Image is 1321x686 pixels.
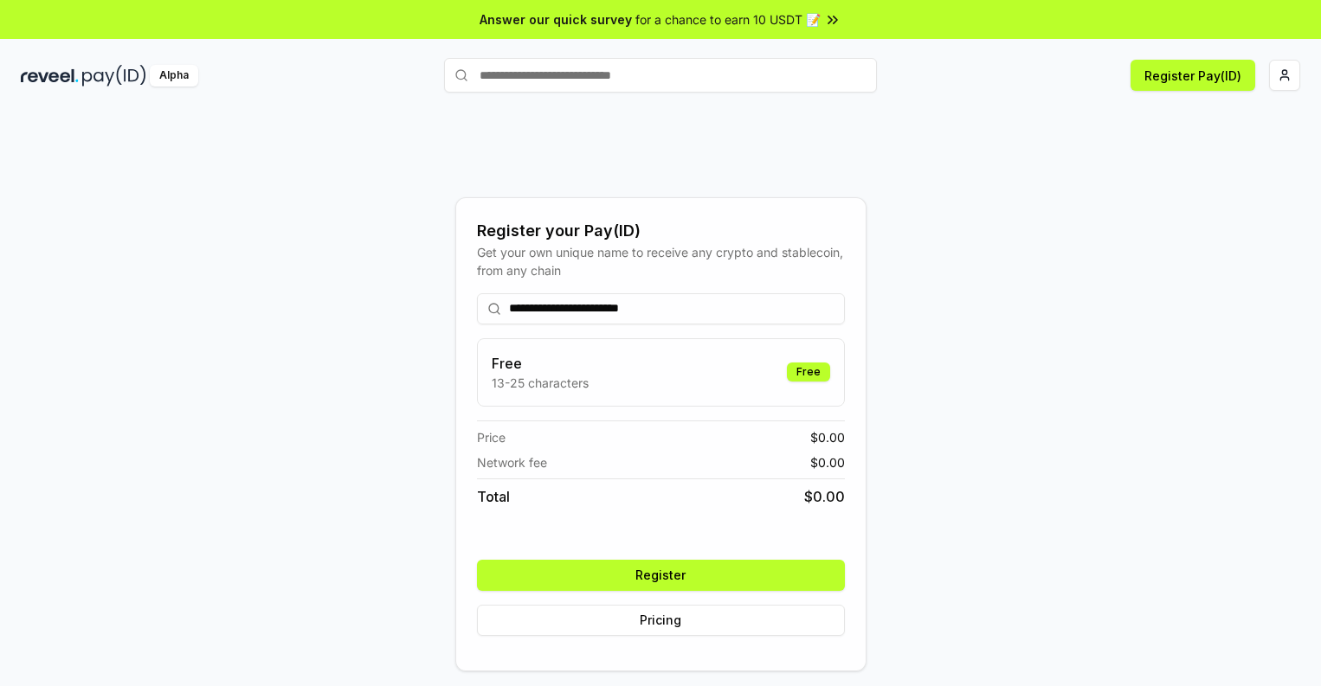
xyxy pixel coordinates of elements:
[477,560,845,591] button: Register
[150,65,198,87] div: Alpha
[82,65,146,87] img: pay_id
[804,486,845,507] span: $ 0.00
[21,65,79,87] img: reveel_dark
[810,453,845,471] span: $ 0.00
[1131,60,1255,91] button: Register Pay(ID)
[810,428,845,446] span: $ 0.00
[480,10,632,29] span: Answer our quick survey
[477,243,845,279] div: Get your own unique name to receive any crypto and stablecoin, from any chain
[492,374,589,392] p: 13-25 characters
[635,10,821,29] span: for a chance to earn 10 USDT 📝
[787,362,830,381] div: Free
[477,486,510,507] span: Total
[477,428,506,446] span: Price
[492,353,589,374] h3: Free
[477,219,845,243] div: Register your Pay(ID)
[477,453,547,471] span: Network fee
[477,605,845,636] button: Pricing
